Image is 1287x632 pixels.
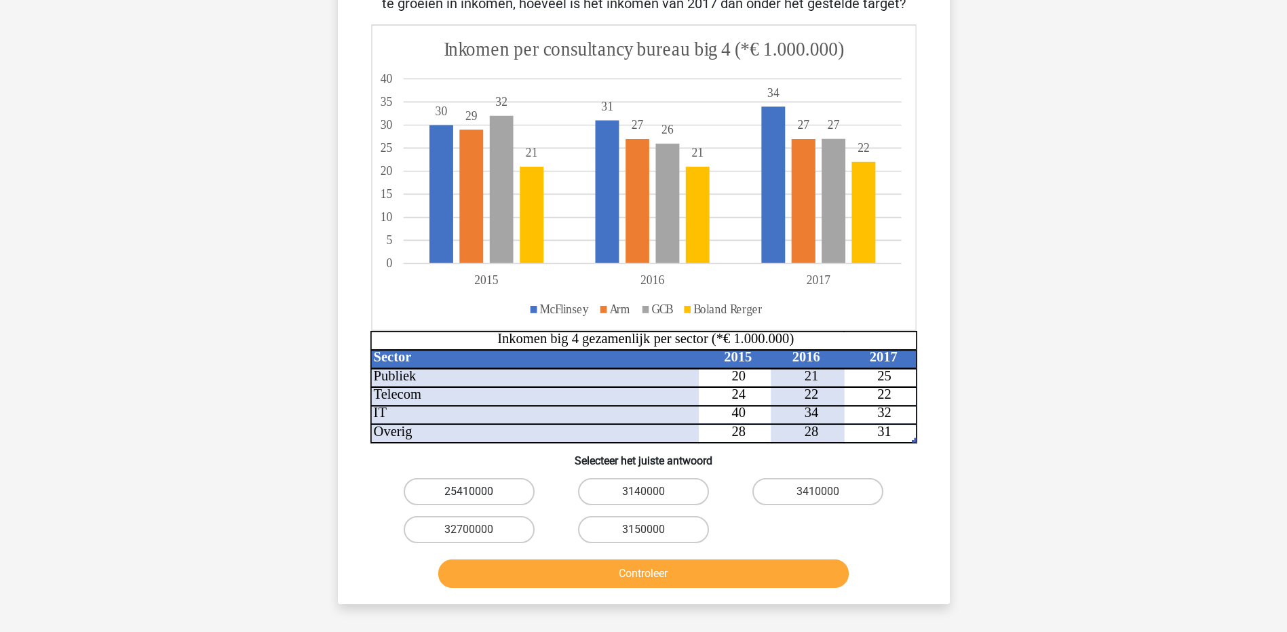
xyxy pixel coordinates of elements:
[858,141,870,155] tspan: 22
[792,349,820,364] tspan: 2016
[404,516,535,543] label: 32700000
[525,146,703,160] tspan: 2121
[724,349,752,364] tspan: 2015
[435,104,447,118] tspan: 30
[380,210,392,224] tspan: 10
[578,516,709,543] label: 3150000
[877,424,891,439] tspan: 31
[804,368,818,383] tspan: 21
[869,349,897,364] tspan: 2017
[827,118,839,132] tspan: 27
[373,349,411,364] tspan: Sector
[404,478,535,505] label: 25410000
[731,424,746,439] tspan: 28
[804,424,818,439] tspan: 28
[804,387,818,401] tspan: 22
[380,71,392,85] tspan: 40
[731,368,746,383] tspan: 20
[601,99,613,113] tspan: 31
[386,256,392,271] tspan: 0
[386,233,392,248] tspan: 5
[578,478,709,505] label: 3140000
[693,302,762,316] tspan: Boland Rerger
[373,406,387,420] tspan: IT
[444,37,844,61] tspan: Inkomen per consultancy bureau big 4 (*€ 1.000.000)
[380,141,392,155] tspan: 25
[380,164,392,178] tspan: 20
[373,368,416,383] tspan: Publiek
[495,95,507,109] tspan: 32
[373,387,421,401] tspan: Telecom
[877,368,891,383] tspan: 25
[804,406,818,420] tspan: 34
[373,424,412,439] tspan: Overig
[380,118,392,132] tspan: 30
[609,302,630,316] tspan: Arm
[474,273,830,288] tspan: 201520162017
[877,387,891,401] tspan: 22
[661,122,674,136] tspan: 26
[767,85,779,100] tspan: 34
[380,95,392,109] tspan: 35
[539,302,589,316] tspan: McFlinsey
[438,559,849,588] button: Controleer
[731,387,746,401] tspan: 24
[752,478,883,505] label: 3410000
[360,443,928,467] h6: Selecteer het juiste antwoord
[631,118,809,132] tspan: 2727
[497,331,794,347] tspan: Inkomen big 4 gezamenlijk per sector (*€ 1.000.000)
[380,187,392,201] tspan: 15
[465,108,478,123] tspan: 29
[651,302,673,316] tspan: GCB
[731,406,746,420] tspan: 40
[877,406,891,420] tspan: 32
